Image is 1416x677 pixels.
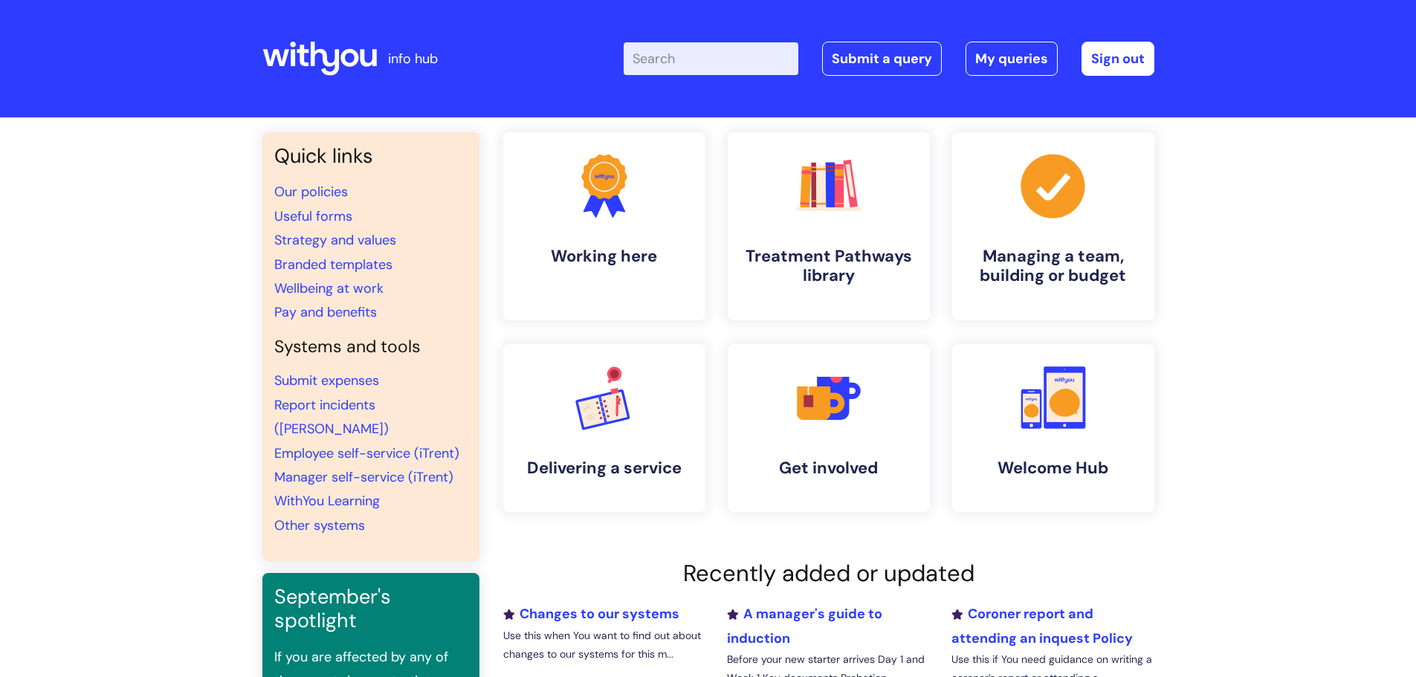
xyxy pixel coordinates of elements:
[274,279,384,297] a: Wellbeing at work
[624,42,1154,76] div: | -
[503,132,705,320] a: Working here
[515,247,694,266] h4: Working here
[1082,42,1154,76] a: Sign out
[964,459,1142,478] h4: Welcome Hub
[952,132,1154,320] a: Managing a team, building or budget
[740,459,918,478] h4: Get involved
[274,337,468,357] h4: Systems and tools
[515,459,694,478] h4: Delivering a service
[274,256,392,273] a: Branded templates
[274,207,352,225] a: Useful forms
[728,344,930,512] a: Get involved
[624,42,798,75] input: Search
[503,605,679,623] a: Changes to our systems
[274,468,453,486] a: Manager self-service (iTrent)
[951,605,1133,647] a: Coroner report and attending an inquest Policy
[274,585,468,633] h3: September's spotlight
[274,372,379,389] a: Submit expenses
[503,626,705,664] p: Use this when You want to find out about changes to our systems for this m...
[503,344,705,512] a: Delivering a service
[727,605,882,647] a: A manager's guide to induction
[952,344,1154,512] a: Welcome Hub
[274,231,396,249] a: Strategy and values
[388,47,438,71] p: info hub
[274,144,468,168] h3: Quick links
[728,132,930,320] a: Treatment Pathways library
[274,303,377,321] a: Pay and benefits
[274,492,380,510] a: WithYou Learning
[274,444,459,462] a: Employee self-service (iTrent)
[274,516,365,534] a: Other systems
[964,247,1142,286] h4: Managing a team, building or budget
[740,247,918,286] h4: Treatment Pathways library
[503,560,1154,587] h2: Recently added or updated
[274,183,348,201] a: Our policies
[274,396,389,438] a: Report incidents ([PERSON_NAME])
[966,42,1058,76] a: My queries
[822,42,942,76] a: Submit a query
